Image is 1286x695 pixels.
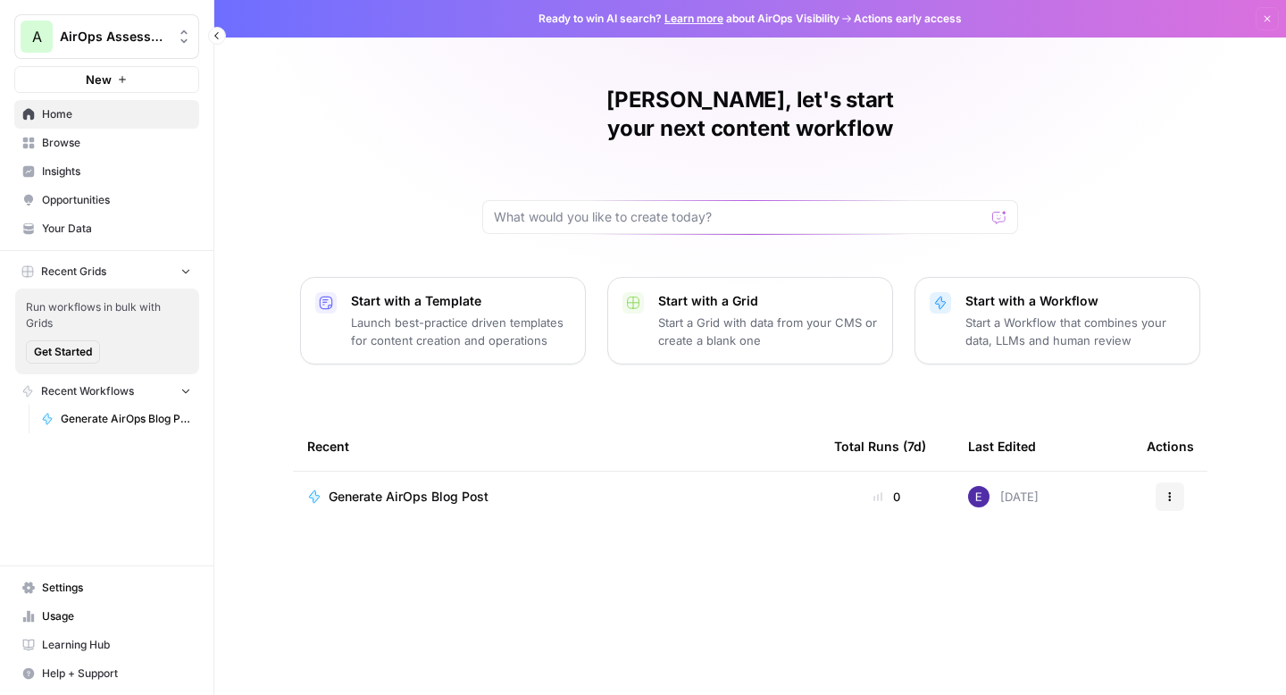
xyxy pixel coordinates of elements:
div: Last Edited [968,422,1036,471]
a: Home [14,100,199,129]
span: Home [42,106,191,122]
span: Actions early access [854,11,962,27]
span: Opportunities [42,192,191,208]
button: Start with a TemplateLaunch best-practice driven templates for content creation and operations [300,277,586,364]
span: A [32,26,42,47]
a: Generate AirOps Blog Post [307,488,806,506]
input: What would you like to create today? [494,208,985,226]
span: Recent Grids [41,264,106,280]
span: Your Data [42,221,191,237]
span: AirOps Assessment [60,28,168,46]
a: Generate AirOps Blog Post [33,405,199,433]
button: Start with a WorkflowStart a Workflow that combines your data, LLMs and human review [914,277,1200,364]
a: Usage [14,602,199,631]
span: Settings [42,580,191,596]
div: Recent [307,422,806,471]
button: Recent Workflows [14,378,199,405]
p: Launch best-practice driven templates for content creation and operations [351,314,571,349]
div: Actions [1147,422,1194,471]
span: Ready to win AI search? about AirOps Visibility [539,11,839,27]
button: New [14,66,199,93]
a: Browse [14,129,199,157]
h1: [PERSON_NAME], let's start your next content workflow [482,86,1018,143]
span: Get Started [34,344,92,360]
p: Start with a Grid [658,292,878,310]
button: Recent Grids [14,258,199,285]
span: Recent Workflows [41,383,134,399]
span: Generate AirOps Blog Post [61,411,191,427]
span: Generate AirOps Blog Post [329,488,489,506]
p: Start with a Template [351,292,571,310]
a: Your Data [14,214,199,243]
img: wanywwsm97a0dehk34xyuobk48wk [968,486,990,507]
button: Get Started [26,340,100,364]
span: Help + Support [42,666,191,682]
span: Learning Hub [42,637,191,653]
p: Start a Grid with data from your CMS or create a blank one [658,314,878,349]
div: [DATE] [968,486,1039,507]
span: Insights [42,163,191,180]
div: 0 [834,488,939,506]
button: Help + Support [14,659,199,688]
p: Start with a Workflow [965,292,1185,310]
span: Browse [42,135,191,151]
button: Workspace: AirOps Assessment [14,14,199,59]
p: Start a Workflow that combines your data, LLMs and human review [965,314,1185,349]
div: Total Runs (7d) [834,422,926,471]
span: Usage [42,608,191,624]
span: Run workflows in bulk with Grids [26,299,188,331]
a: Insights [14,157,199,186]
span: New [86,71,112,88]
button: Start with a GridStart a Grid with data from your CMS or create a blank one [607,277,893,364]
a: Opportunities [14,186,199,214]
a: Learning Hub [14,631,199,659]
a: Learn more [664,12,723,25]
a: Settings [14,574,199,602]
